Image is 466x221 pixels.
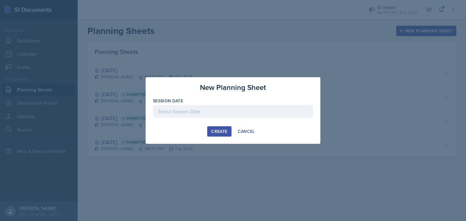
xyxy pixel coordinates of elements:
[234,126,259,137] button: Cancel
[207,126,231,137] button: Create
[153,98,183,104] label: Session Date
[211,129,227,134] div: Create
[238,129,255,134] div: Cancel
[200,82,266,93] h3: New Planning Sheet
